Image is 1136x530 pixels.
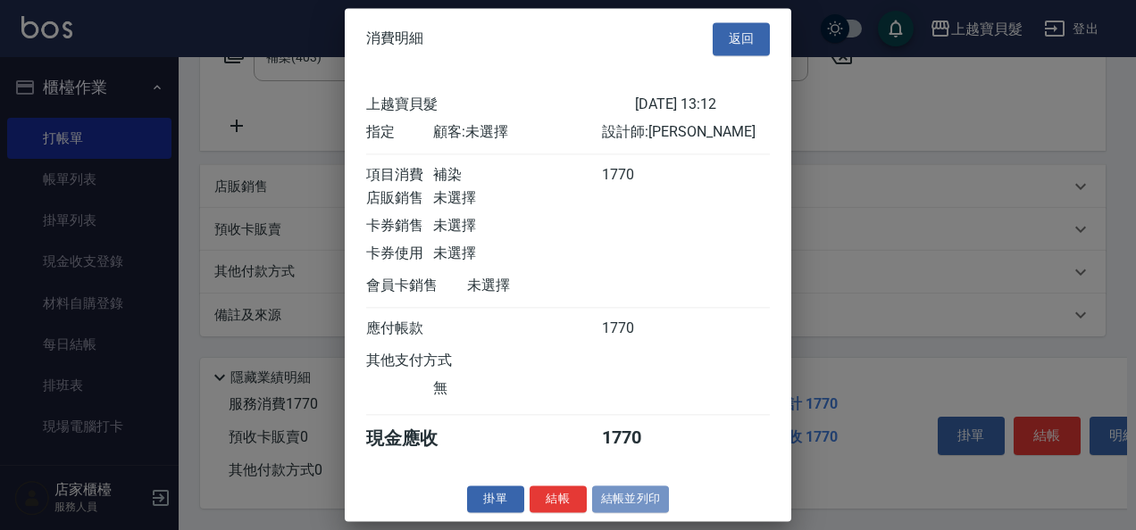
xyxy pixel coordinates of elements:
button: 返回 [713,22,770,55]
div: 會員卡銷售 [366,277,467,295]
div: 卡券使用 [366,244,433,263]
div: 設計師: [PERSON_NAME] [602,123,770,142]
div: 顧客: 未選擇 [433,123,601,142]
div: 補染 [433,166,601,185]
div: 卡券銷售 [366,217,433,236]
div: 項目消費 [366,166,433,185]
div: 上越寶貝髮 [366,95,635,114]
div: 1770 [602,319,669,338]
div: 其他支付方式 [366,352,501,370]
div: 應付帳款 [366,319,433,338]
button: 結帳 [530,485,587,513]
div: 未選擇 [433,189,601,208]
div: 1770 [602,426,669,451]
div: 未選擇 [433,244,601,263]
div: [DATE] 13:12 [635,95,770,114]
span: 消費明細 [366,30,423,48]
button: 結帳並列印 [592,485,670,513]
div: 1770 [602,166,669,185]
div: 未選擇 [467,277,635,295]
div: 指定 [366,123,433,142]
div: 現金應收 [366,426,467,451]
div: 未選擇 [433,217,601,236]
div: 無 [433,379,601,398]
button: 掛單 [467,485,524,513]
div: 店販銷售 [366,189,433,208]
